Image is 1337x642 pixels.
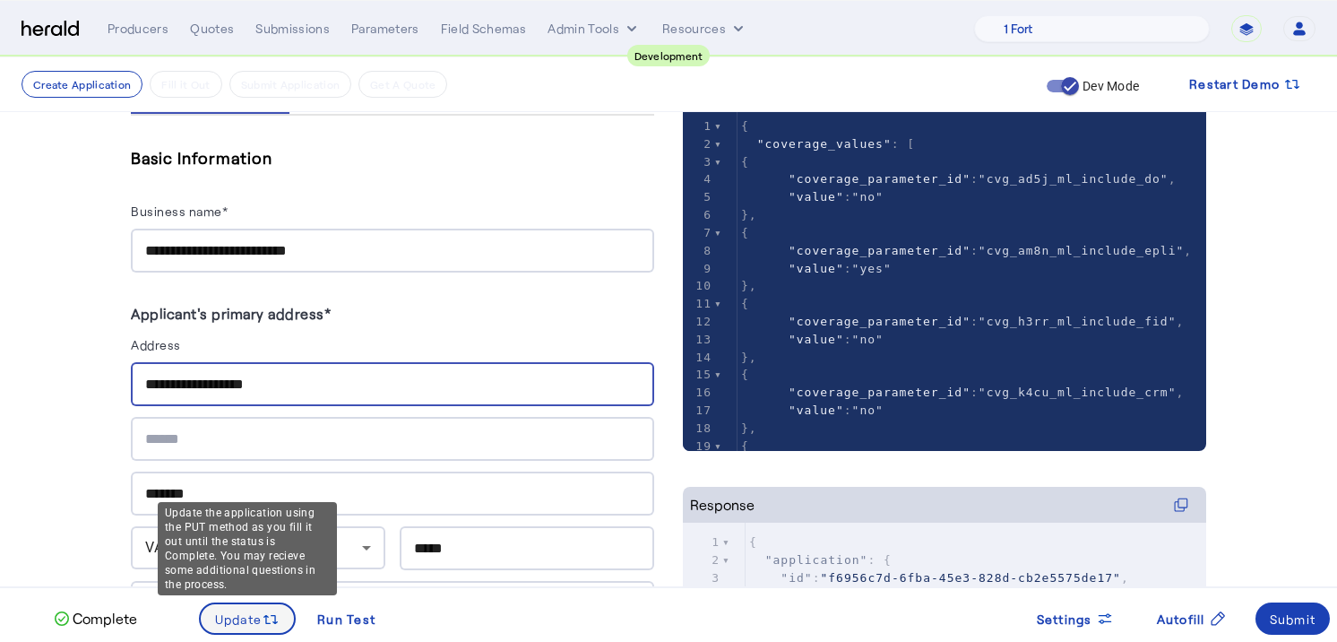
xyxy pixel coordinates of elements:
span: "coverage_parameter_id" [789,386,970,399]
label: Dev Mode [1079,77,1139,95]
span: { [741,439,749,453]
span: { [741,297,749,310]
div: 3 [683,153,714,171]
div: 8 [683,242,714,260]
label: Address [131,337,181,352]
div: 15 [683,366,714,384]
span: "cvg_k4cu_ml_include_crm" [979,386,1177,399]
button: Update [199,603,297,635]
div: 14 [683,349,714,367]
button: Submit Application [229,71,351,98]
div: 1 [683,534,722,551]
span: : , [741,172,1177,186]
span: "value" [789,262,844,275]
span: "cvg_am8n_ml_include_epli" [979,244,1185,257]
div: Submissions [255,20,330,38]
span: : , [741,386,1184,399]
div: 1 [683,117,714,135]
button: Run Test [303,603,390,635]
span: : [ [741,137,915,151]
span: { [741,226,749,239]
span: "cvg_h3rr_ml_include_fid" [979,315,1177,328]
img: Herald Logo [22,21,79,38]
span: : , [749,571,1129,585]
div: 3 [683,569,722,587]
div: 12 [683,313,714,331]
div: Development [627,45,711,66]
span: : [741,333,884,346]
div: 2 [683,135,714,153]
span: }, [741,279,757,292]
span: "coverage_parameter_id" [789,244,970,257]
p: Complete [69,608,137,629]
label: Business name* [131,204,228,219]
span: "value" [789,403,844,417]
span: { [741,119,749,133]
div: 16 [683,384,714,402]
div: 18 [683,420,714,438]
div: Quotes [190,20,234,38]
span: }, [741,421,757,435]
span: "cvg_ad5j_ml_include_do" [979,172,1169,186]
div: Submit [1270,610,1316,629]
span: { [741,368,749,381]
span: : { [749,553,892,567]
span: "coverage_parameter_id" [789,172,970,186]
span: : , [741,244,1192,257]
h5: Basic Information [131,144,654,171]
button: Settings [1022,603,1128,635]
div: 5 [683,188,714,206]
div: Parameters [351,20,419,38]
span: "no" [852,333,884,346]
div: Update the application using the PUT method as you fill it out until the status is Complete. You ... [158,502,337,595]
div: 7 [683,224,714,242]
span: Autofill [1157,610,1205,629]
button: Autofill [1143,603,1241,635]
div: 2 [683,551,722,569]
button: internal dropdown menu [548,20,641,38]
div: 6 [683,206,714,224]
button: Get A Quote [358,71,447,98]
span: "no" [852,190,884,204]
span: "f6956c7d-6fba-45e3-828d-cb2e5575de17" [820,571,1120,585]
span: "coverage_parameter_id" [789,315,970,328]
span: { [749,535,757,549]
div: 11 [683,295,714,313]
span: Settings [1037,610,1092,629]
span: { [741,155,749,169]
div: 19 [683,438,714,455]
span: "coverage_values" [757,137,892,151]
span: }, [741,208,757,221]
button: Resources dropdown menu [662,20,747,38]
div: 10 [683,277,714,295]
div: Response [690,494,755,516]
span: : [741,262,892,275]
div: Producers [108,20,168,38]
div: Run Test [317,610,375,629]
span: VA [145,539,163,556]
span: }, [741,351,757,364]
span: "id" [781,571,812,585]
div: 9 [683,260,714,278]
div: 13 [683,331,714,349]
span: "no" [852,403,884,417]
div: 17 [683,402,714,420]
button: Fill it Out [150,71,221,98]
span: : , [741,315,1184,328]
span: : [741,403,884,417]
div: Field Schemas [441,20,527,38]
span: Update [215,610,263,629]
span: "yes" [852,262,892,275]
span: "application" [765,553,868,567]
button: Restart Demo [1175,68,1315,100]
label: Applicant's primary address* [131,305,331,322]
div: 4 [683,170,714,188]
button: Create Application [22,71,142,98]
button: Submit [1255,603,1331,635]
span: : [741,190,884,204]
span: "value" [789,333,844,346]
span: "value" [789,190,844,204]
span: Restart Demo [1189,74,1280,95]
